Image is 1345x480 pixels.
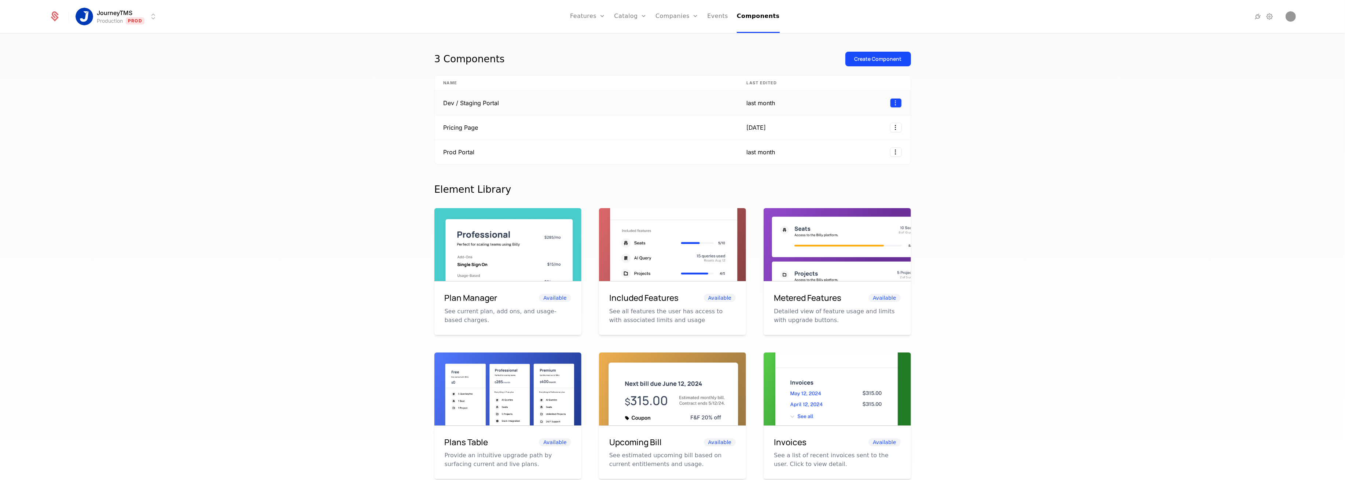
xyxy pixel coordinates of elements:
[435,75,738,91] th: Name
[868,438,900,446] span: Available
[445,292,497,304] h6: Plan Manager
[76,8,93,25] img: JourneyTMS
[890,123,902,132] button: Select action
[434,182,911,197] div: Element Library
[609,451,736,469] p: See estimated upcoming bill based on current entitlements and usage.
[539,438,571,446] span: Available
[435,115,738,140] td: Pricing Page
[747,99,780,107] div: last month
[609,436,662,448] h6: Upcoming Bill
[890,98,902,108] button: Select action
[704,294,736,302] span: Available
[97,8,132,17] span: JourneyTMS
[845,52,911,66] button: Create Component
[609,292,679,304] h6: Included Features
[774,436,806,448] h6: Invoices
[445,436,488,448] h6: Plans Table
[126,17,144,25] span: Prod
[435,140,738,164] td: Prod Portal
[78,8,158,25] button: Select environment
[855,55,902,63] div: Create Component
[539,294,571,302] span: Available
[738,75,789,91] th: Last edited
[435,91,738,115] td: Dev / Staging Portal
[747,148,780,156] div: last month
[774,451,900,469] p: See a list of recent invoices sent to the user. Click to view detail.
[1253,12,1262,21] a: Integrations
[445,307,571,325] p: See current plan, add ons, and usage-based charges.
[445,451,571,469] p: Provide an intuitive upgrade path by surfacing current and live plans.
[1286,11,1296,22] button: Open user button
[747,123,780,132] div: [DATE]
[1265,12,1274,21] a: Settings
[890,147,902,157] button: Select action
[774,292,841,304] h6: Metered Features
[97,17,123,25] div: Production
[704,438,736,446] span: Available
[1286,11,1296,22] img: Walker Probasco
[434,52,505,66] div: 3 Components
[609,307,736,325] p: See all features the user has access to with associated limits and usage
[868,294,900,302] span: Available
[774,307,900,325] p: Detailed view of feature usage and limits with upgrade buttons.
